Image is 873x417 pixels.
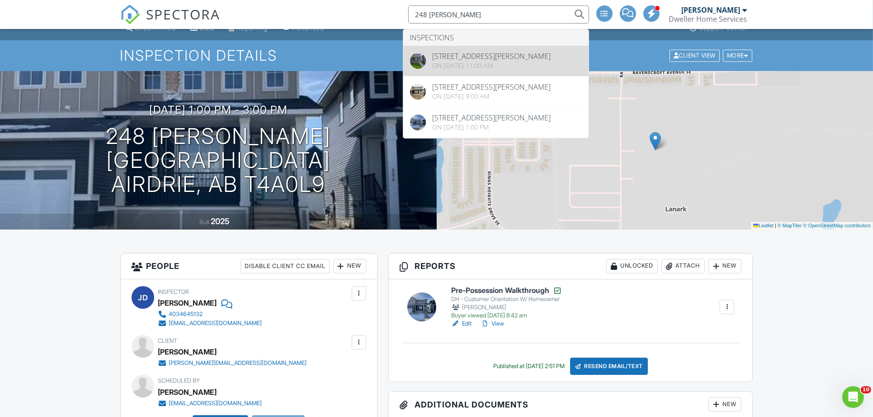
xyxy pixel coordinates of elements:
div: Disable Client CC Email [241,259,330,273]
div: New [708,397,741,412]
h3: [DATE] 1:00 pm - 3:00 pm [149,104,288,116]
iframe: Intercom live chat [842,386,864,408]
div: [EMAIL_ADDRESS][DOMAIN_NAME] [169,320,262,327]
h6: Pre-Possession Walkthrough [451,286,562,295]
a: [EMAIL_ADDRESS][DOMAIN_NAME] [158,399,262,408]
div: [PERSON_NAME] [682,5,741,14]
div: 4034645132 [169,311,203,318]
div: [STREET_ADDRESS][PERSON_NAME] [433,53,551,60]
div: New [333,259,366,273]
img: 39963537406e290e6aaebc379ae51fcb.jpeg [410,84,426,100]
span: Built [199,219,209,225]
a: 4034645132 [158,310,262,319]
h1: 248 [PERSON_NAME][GEOGRAPHIC_DATA] Airdrie, AB T4A0L9 [14,125,422,196]
img: Marker [650,132,661,150]
div: On [DATE] 9:00 am [433,93,551,100]
div: Unlocked [606,259,658,273]
a: Client View [669,52,722,58]
div: [PERSON_NAME] [451,303,562,312]
img: 2447f929ba304a6124d47aeba8aa4d01.jpeg [410,115,426,130]
a: Pre-Possession Walkthrough DH - Customer Orientation W/ Homeowner [PERSON_NAME] Buyer viewed [DAT... [451,286,562,320]
a: Edit [451,319,472,328]
a: View [481,319,504,328]
span: Inspector [158,288,189,295]
img: The Best Home Inspection Software - Spectora [120,5,140,24]
div: More [723,50,752,62]
div: [STREET_ADDRESS][PERSON_NAME] [433,114,551,121]
div: [EMAIL_ADDRESS][DOMAIN_NAME] [169,400,262,407]
div: Buyer viewed [DATE] 8:42 am [451,312,562,319]
h1: Inspection Details [120,48,753,63]
a: SPECTORA [120,12,221,31]
span: 10 [861,386,871,393]
a: © OpenStreetMap contributors [803,223,871,228]
span: SPECTORA [146,5,221,24]
div: DH - Customer Orientation W/ Homeowner [451,296,562,303]
h3: People [121,254,377,279]
div: [STREET_ADDRESS][PERSON_NAME] [433,83,551,91]
div: 2025 [211,216,230,226]
a: © MapTiler [778,223,802,228]
div: New [708,259,741,273]
div: On [DATE] 1:00 pm [433,124,551,131]
a: [EMAIL_ADDRESS][DOMAIN_NAME] [158,319,262,328]
span: Scheduled By [158,377,200,384]
div: Dweller Home Services [669,14,747,24]
a: [PERSON_NAME][EMAIL_ADDRESS][DOMAIN_NAME] [158,359,307,368]
h3: Reports [389,254,753,279]
div: [PERSON_NAME] [158,385,217,399]
span: Client [158,337,178,344]
img: 9277909%2Fcover_photos%2FpJhikPtvO0vHaT2BNLOU%2Foriginal.jpg [410,53,426,69]
div: [PERSON_NAME] [158,296,217,310]
div: Attach [661,259,705,273]
div: Published at [DATE] 2:51 PM [493,363,565,370]
div: [PERSON_NAME] [158,345,217,359]
input: Search everything... [408,5,589,24]
li: Inspections [403,29,589,46]
span: | [775,223,776,228]
div: Client View [670,50,720,62]
div: Resend Email/Text [570,358,648,375]
div: [PERSON_NAME][EMAIL_ADDRESS][DOMAIN_NAME] [169,359,307,367]
div: On [DATE] 11:00 am [433,62,551,69]
a: Leaflet [753,223,774,228]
